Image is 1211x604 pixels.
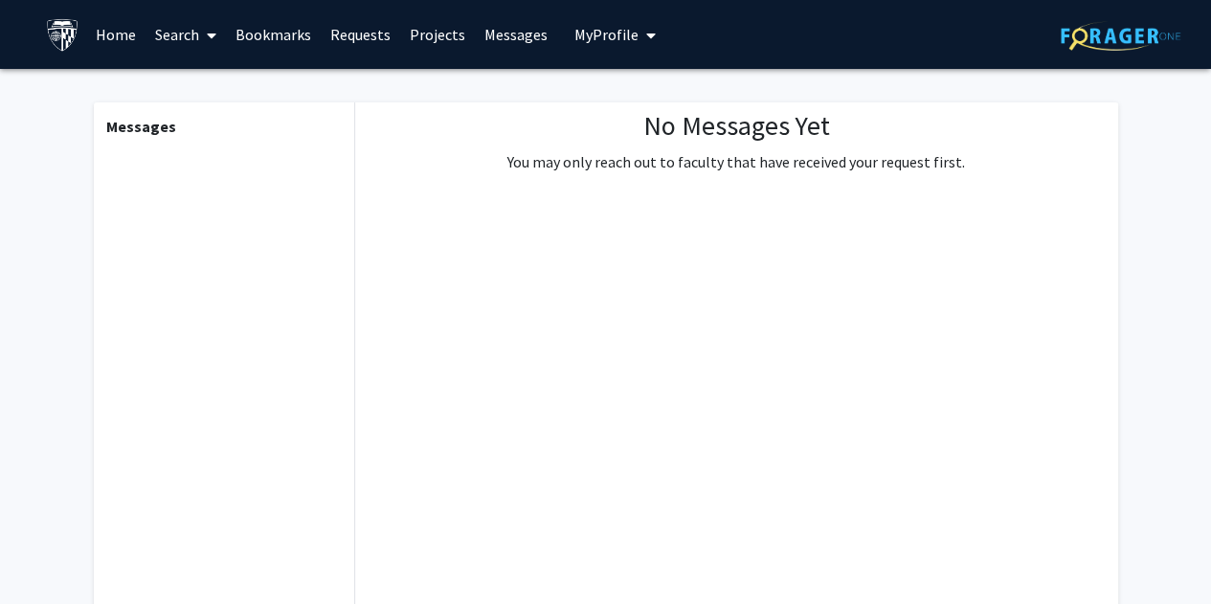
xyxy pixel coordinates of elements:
a: Bookmarks [226,1,321,68]
a: Projects [400,1,475,68]
iframe: Chat [14,518,81,590]
a: Home [86,1,146,68]
a: Messages [475,1,557,68]
a: Requests [321,1,400,68]
span: My Profile [574,25,639,44]
img: ForagerOne Logo [1061,21,1180,51]
h1: No Messages Yet [507,110,965,143]
p: You may only reach out to faculty that have received your request first. [507,150,965,173]
b: Messages [106,117,176,136]
a: Search [146,1,226,68]
img: Johns Hopkins University Logo [46,18,79,52]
